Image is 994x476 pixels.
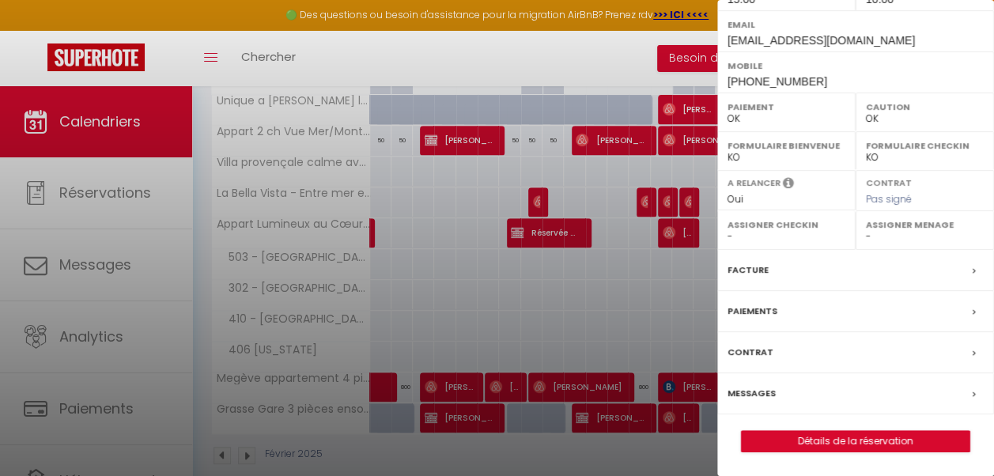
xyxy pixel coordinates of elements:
label: Email [728,17,984,32]
label: Assigner Menage [866,217,984,232]
label: Assigner Checkin [728,217,845,232]
label: Contrat [728,344,773,361]
button: Détails de la réservation [741,430,970,452]
label: Messages [728,385,776,402]
span: [EMAIL_ADDRESS][DOMAIN_NAME] [728,34,915,47]
label: Formulaire Bienvenue [728,138,845,153]
label: Facture [728,262,769,278]
a: Détails de la réservation [742,431,969,451]
label: Mobile [728,58,984,74]
label: Caution [866,99,984,115]
label: A relancer [728,176,780,190]
label: Paiements [728,303,777,319]
span: Pas signé [866,192,912,206]
span: [PHONE_NUMBER] [728,75,827,88]
i: Sélectionner OUI si vous souhaiter envoyer les séquences de messages post-checkout [783,176,794,194]
label: Formulaire Checkin [866,138,984,153]
label: Contrat [866,176,912,187]
label: Paiement [728,99,845,115]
